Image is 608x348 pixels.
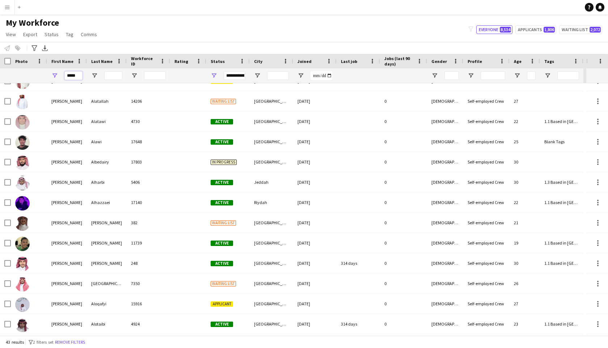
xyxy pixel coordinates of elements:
[510,253,540,273] div: 30
[87,192,127,212] div: Alhazzaei
[427,111,463,131] div: [DEMOGRAPHIC_DATA]
[211,139,233,145] span: Active
[267,71,289,80] input: City Filter Input
[427,273,463,293] div: [DEMOGRAPHIC_DATA]
[427,192,463,212] div: [DEMOGRAPHIC_DATA]
[254,59,262,64] span: City
[250,314,293,334] div: [GEOGRAPHIC_DATA]
[54,338,86,346] button: Remove filters
[47,91,87,111] div: [PERSON_NAME]
[427,213,463,233] div: [DEMOGRAPHIC_DATA]
[42,30,62,39] a: Status
[463,253,510,273] div: Self-employed Crew
[427,294,463,314] div: [DEMOGRAPHIC_DATA]
[87,91,127,111] div: Alatallah
[47,314,87,334] div: [PERSON_NAME]
[380,253,427,273] div: 0
[250,132,293,152] div: [GEOGRAPHIC_DATA]
[250,294,293,314] div: [GEOGRAPHIC_DATA]
[15,237,30,251] img: Bader Ali
[211,72,217,79] button: Open Filter Menu
[211,180,233,185] span: Active
[211,281,236,287] span: Waiting list
[41,44,49,52] app-action-btn: Export XLSX
[380,213,427,233] div: 0
[337,253,380,273] div: 314 days
[444,71,459,80] input: Gender Filter Input
[463,91,510,111] div: Self-employed Crew
[211,322,233,327] span: Active
[510,132,540,152] div: 25
[476,25,512,34] button: Everyone8,534
[514,59,522,64] span: Age
[127,253,170,273] div: 248
[468,72,474,79] button: Open Filter Menu
[91,59,113,64] span: Last Name
[104,71,122,80] input: Last Name Filter Input
[87,314,127,334] div: Alotaibi
[15,216,30,231] img: Bader Alhozaimy
[87,233,127,253] div: [PERSON_NAME]
[47,294,87,314] div: [PERSON_NAME]
[15,196,30,211] img: Bader Alhazzaei
[15,115,30,130] img: Bader Alatawi
[87,273,127,293] div: [GEOGRAPHIC_DATA]
[87,213,127,233] div: [PERSON_NAME]
[33,339,54,345] span: 2 filters set
[127,233,170,253] div: 11739
[510,273,540,293] div: 26
[211,160,237,165] span: In progress
[127,314,170,334] div: 4924
[293,172,337,192] div: [DATE]
[250,253,293,273] div: [GEOGRAPHIC_DATA]
[47,213,87,233] div: [PERSON_NAME]
[87,132,127,152] div: Alawi
[510,192,540,212] div: 22
[3,30,19,39] a: View
[544,72,551,79] button: Open Filter Menu
[250,213,293,233] div: [GEOGRAPHIC_DATA]
[211,241,233,246] span: Active
[380,111,427,131] div: 0
[15,297,30,312] img: Bader Aloqafyi
[380,192,427,212] div: 0
[293,294,337,314] div: [DATE]
[540,111,583,131] div: 1.1 Based in [GEOGRAPHIC_DATA], 2.3 English Level = 3/3 Excellent , Presentable B, Ride operator ...
[380,172,427,192] div: 0
[87,294,127,314] div: Aloqafyi
[47,111,87,131] div: [PERSON_NAME]
[293,91,337,111] div: [DATE]
[540,192,583,212] div: 1.1 Based in [GEOGRAPHIC_DATA], 2.2 English Level = 2/3 Good, Presentable C
[127,192,170,212] div: 17140
[500,27,511,33] span: 8,534
[91,72,98,79] button: Open Filter Menu
[47,253,87,273] div: [PERSON_NAME]
[510,213,540,233] div: 21
[510,91,540,111] div: 27
[211,301,233,307] span: Applicant
[337,314,380,334] div: 314 days
[131,56,157,67] span: Workforce ID
[250,273,293,293] div: [GEOGRAPHIC_DATA]
[293,253,337,273] div: [DATE]
[127,152,170,172] div: 17803
[144,71,166,80] input: Workforce ID Filter Input
[127,294,170,314] div: 15916
[293,192,337,212] div: [DATE]
[211,220,236,226] span: Waiting list
[557,71,579,80] input: Tags Filter Input
[514,72,520,79] button: Open Filter Menu
[66,31,73,38] span: Tag
[384,56,414,67] span: Jobs (last 90 days)
[427,253,463,273] div: [DEMOGRAPHIC_DATA]
[131,72,138,79] button: Open Filter Menu
[127,132,170,152] div: 17648
[47,172,87,192] div: [PERSON_NAME]
[211,59,225,64] span: Status
[15,318,30,332] img: Bader Alotaibi
[510,172,540,192] div: 30
[380,294,427,314] div: 0
[427,132,463,152] div: [DEMOGRAPHIC_DATA]
[380,152,427,172] div: 0
[463,172,510,192] div: Self-employed Crew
